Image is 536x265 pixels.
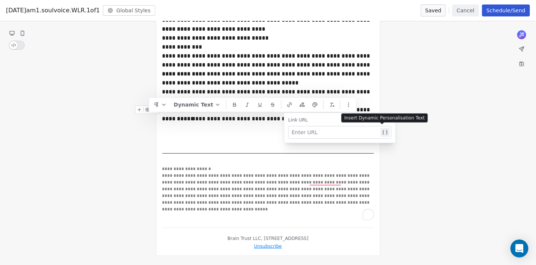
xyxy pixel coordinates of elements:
[171,99,224,110] button: Dynamic Text
[452,4,479,16] button: Cancel
[288,117,392,123] div: Link URL
[103,5,155,16] button: Global Styles
[482,4,530,16] button: Schedule/Send
[344,115,425,121] p: Insert Dynamic Personalisation Text
[6,6,100,15] span: [DATE]am1.soulvoice.WLR.1of1
[421,4,446,16] button: Saved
